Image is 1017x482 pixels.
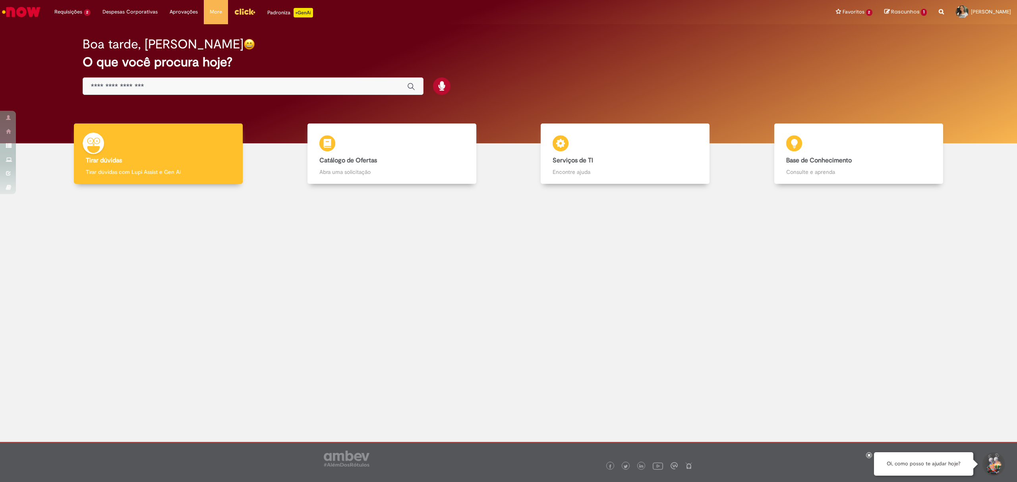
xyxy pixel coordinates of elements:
[102,8,158,16] span: Despesas Corporativas
[921,9,927,16] span: 1
[671,462,678,469] img: logo_footer_workplace.png
[294,8,313,17] p: +GenAi
[275,123,509,184] a: Catálogo de Ofertas Abra uma solicitação
[86,168,231,176] p: Tirar dúvidas com Lupi Assist e Gen Ai
[210,8,222,16] span: More
[319,156,377,164] b: Catálogo de Ofertas
[324,451,369,467] img: logo_footer_ambev_rotulo_gray.png
[86,156,122,164] b: Tirar dúvidas
[1,4,42,20] img: ServiceNow
[553,156,593,164] b: Serviços de TI
[244,39,255,50] img: happy-face.png
[83,55,934,69] h2: O que você procura hoje?
[891,8,920,15] span: Rascunhos
[843,8,864,16] span: Favoritos
[624,465,628,469] img: logo_footer_twitter.png
[742,123,976,184] a: Base de Conhecimento Consulte e aprenda
[83,37,244,51] h2: Boa tarde, [PERSON_NAME]
[234,6,255,17] img: click_logo_yellow_360x200.png
[42,123,275,184] a: Tirar dúvidas Tirar dúvidas com Lupi Assist e Gen Ai
[653,461,663,471] img: logo_footer_youtube.png
[54,8,82,16] span: Requisições
[786,156,852,164] b: Base de Conhecimento
[685,462,692,469] img: logo_footer_naosei.png
[319,168,464,176] p: Abra uma solicitação
[84,9,91,16] span: 2
[786,168,931,176] p: Consulte e aprenda
[170,8,198,16] span: Aprovações
[553,168,698,176] p: Encontre ajuda
[608,465,612,469] img: logo_footer_facebook.png
[639,464,643,469] img: logo_footer_linkedin.png
[267,8,313,17] div: Padroniza
[971,8,1011,15] span: [PERSON_NAME]
[866,9,873,16] span: 2
[508,123,742,184] a: Serviços de TI Encontre ajuda
[981,452,1005,476] button: Iniciar Conversa de Suporte
[884,8,927,16] a: Rascunhos
[874,452,973,476] div: Oi, como posso te ajudar hoje?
